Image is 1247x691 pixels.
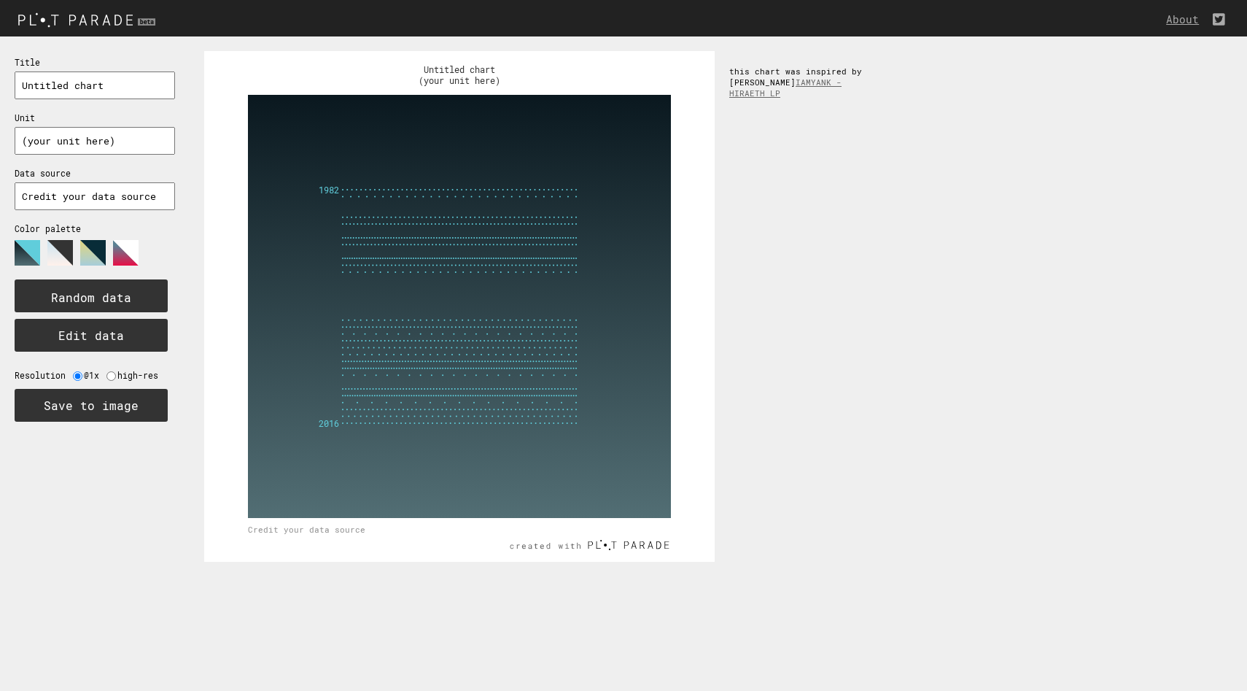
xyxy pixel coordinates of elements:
label: Resolution [15,370,73,381]
p: Color palette [15,223,175,234]
text: Credit your data source [248,524,365,535]
p: Title [15,57,175,68]
tspan: 2016 [319,417,339,429]
label: high-res [117,370,166,381]
text: Random data [51,290,131,305]
a: IAMYANK - HIRAETH LP [729,77,842,99]
label: @1x [84,370,106,381]
a: About [1166,12,1206,26]
button: Edit data [15,319,168,352]
button: Save to image [15,389,168,422]
text: Untitled chart [424,63,495,75]
p: Data source [15,168,175,179]
p: Unit [15,112,175,123]
text: (your unit here) [419,74,500,86]
div: this chart was inspired by [PERSON_NAME] [715,51,890,113]
tspan: 1982 [319,184,339,196]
